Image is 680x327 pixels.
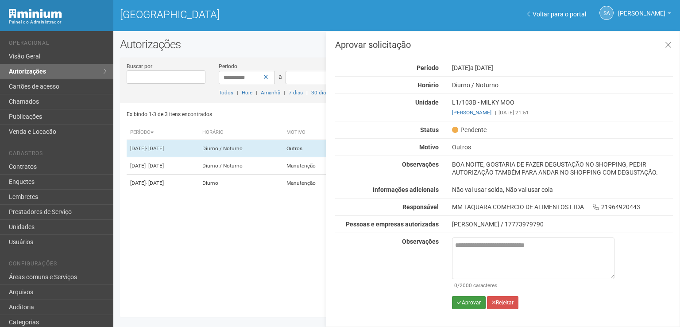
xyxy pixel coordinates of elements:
[127,108,394,121] div: Exibindo 1-3 de 3 itens encontrados
[9,150,107,160] li: Cadastros
[445,98,680,117] div: L1/103B - MILKY MOO
[402,161,439,168] strong: Observações
[146,180,164,186] span: - [DATE]
[659,36,677,55] a: Fechar
[242,90,252,96] a: Hoje
[417,64,439,71] strong: Período
[452,109,491,116] a: [PERSON_NAME]
[9,40,107,49] li: Operacional
[9,9,62,18] img: Minium
[199,175,283,192] td: Diurno
[289,90,303,96] a: 7 dias
[445,203,680,211] div: MM TAQUARA COMERCIO DE ALIMENTOS LTDA 21964920443
[618,11,671,18] a: [PERSON_NAME]
[445,81,680,89] div: Diurno / Noturno
[452,109,673,117] div: [DATE] 21:51
[219,62,237,70] label: Período
[335,40,673,49] h3: Aprovar solicitação
[146,163,164,169] span: - [DATE]
[199,125,283,140] th: Horário
[283,157,348,175] td: Manutenção
[373,186,439,193] strong: Informações adicionais
[527,11,586,18] a: Voltar para o portal
[454,281,612,289] div: /2000 caracteres
[417,82,439,89] strong: Horário
[120,38,673,51] h2: Autorizações
[445,64,680,72] div: [DATE]
[261,90,280,96] a: Amanhã
[454,282,457,288] span: 0
[599,6,614,20] a: SA
[445,186,680,194] div: Não vai usar solda, Não vai usar cola
[278,73,282,80] span: a
[419,144,439,151] strong: Motivo
[127,157,199,175] td: [DATE]
[452,126,487,134] span: Pendente
[127,62,152,70] label: Buscar por
[283,125,348,140] th: Motivo
[311,90,328,96] a: 30 dias
[402,203,439,210] strong: Responsável
[283,175,348,192] td: Manutenção
[402,238,439,245] strong: Observações
[445,143,680,151] div: Outros
[199,157,283,175] td: Diurno / Noturno
[487,296,518,309] button: Rejeitar
[415,99,439,106] strong: Unidade
[470,64,493,71] span: a [DATE]
[420,126,439,133] strong: Status
[219,90,233,96] a: Todos
[127,140,199,157] td: [DATE]
[9,261,107,270] li: Configurações
[146,145,164,152] span: - [DATE]
[445,160,680,176] div: BOA NOITE, GOSTARIA DE FAZER DEGUSTAÇÃO NO SHOPPING, PEDIR AUTORIZAÇÃO TAMBÉM PARA ANDAR NO SHOPP...
[127,125,199,140] th: Período
[452,220,673,228] div: [PERSON_NAME] / 17773979790
[256,90,257,96] span: |
[618,1,665,17] span: Silvio Anjos
[284,90,285,96] span: |
[237,90,238,96] span: |
[120,9,390,20] h1: [GEOGRAPHIC_DATA]
[495,109,496,116] span: |
[346,221,439,228] strong: Pessoas e empresas autorizadas
[283,140,348,157] td: Outros
[452,296,486,309] button: Aprovar
[199,140,283,157] td: Diurno / Noturno
[306,90,308,96] span: |
[127,175,199,192] td: [DATE]
[9,18,107,26] div: Painel do Administrador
